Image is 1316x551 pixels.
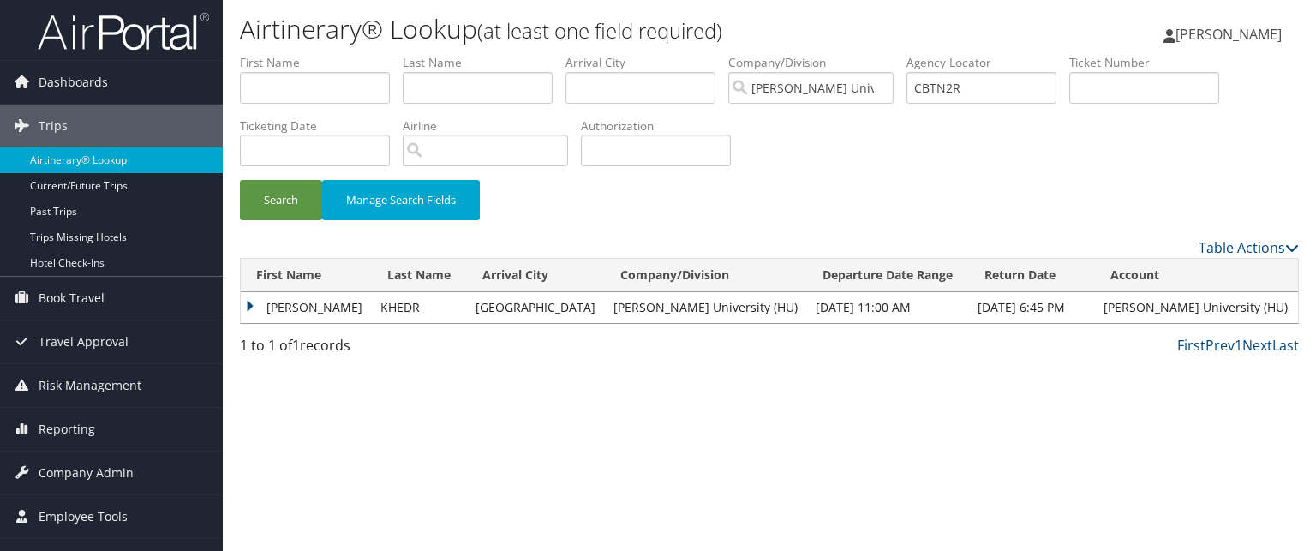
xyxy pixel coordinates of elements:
label: Ticketing Date [240,117,403,135]
label: Arrival City [565,54,728,71]
a: 1 [1235,336,1242,355]
a: Last [1272,336,1299,355]
span: Employee Tools [39,495,128,538]
a: Table Actions [1199,238,1299,257]
th: Arrival City: activate to sort column ascending [467,259,605,292]
a: Prev [1205,336,1235,355]
span: Company Admin [39,452,134,494]
label: Company/Division [728,54,906,71]
td: KHEDR [372,292,467,323]
img: airportal-logo.png [38,11,209,51]
th: Departure Date Range: activate to sort column ascending [807,259,969,292]
th: Company/Division [605,259,808,292]
td: [GEOGRAPHIC_DATA] [467,292,605,323]
a: Next [1242,336,1272,355]
span: Trips [39,105,68,147]
th: Last Name: activate to sort column ascending [372,259,467,292]
span: [PERSON_NAME] [1175,25,1282,44]
td: [PERSON_NAME] [241,292,372,323]
span: Dashboards [39,61,108,104]
th: First Name: activate to sort column ascending [241,259,372,292]
button: Manage Search Fields [322,180,480,220]
div: 1 to 1 of records [240,335,486,364]
th: Account: activate to sort column ascending [1095,259,1298,292]
h1: Airtinerary® Lookup [240,11,946,47]
span: Travel Approval [39,320,129,363]
td: [PERSON_NAME] University (HU) [1095,292,1298,323]
a: [PERSON_NAME] [1163,9,1299,60]
span: Reporting [39,408,95,451]
label: Last Name [403,54,565,71]
label: Authorization [581,117,744,135]
label: Airline [403,117,581,135]
td: [PERSON_NAME] University (HU) [605,292,808,323]
label: Agency Locator [906,54,1069,71]
span: 1 [292,336,300,355]
label: First Name [240,54,403,71]
button: Search [240,180,322,220]
th: Return Date: activate to sort column ascending [969,259,1095,292]
span: Risk Management [39,364,141,407]
small: (at least one field required) [477,16,722,45]
a: First [1177,336,1205,355]
span: Book Travel [39,277,105,320]
td: [DATE] 11:00 AM [807,292,969,323]
label: Ticket Number [1069,54,1232,71]
td: [DATE] 6:45 PM [969,292,1095,323]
